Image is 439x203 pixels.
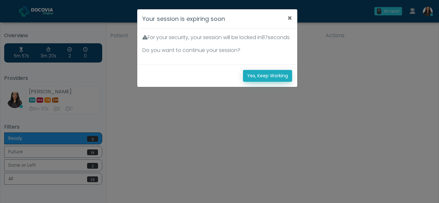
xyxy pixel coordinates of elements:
p: Do you want to continue your session? [142,47,292,54]
button: × [282,9,297,27]
span: 87 [262,34,268,41]
p: For your security, your session will be locked in seconds. [142,34,292,41]
button: Yes, Keep Working [243,70,292,82]
h4: Your session is expiring soon [142,14,225,23]
button: Open LiveChat chat widget [5,3,24,22]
